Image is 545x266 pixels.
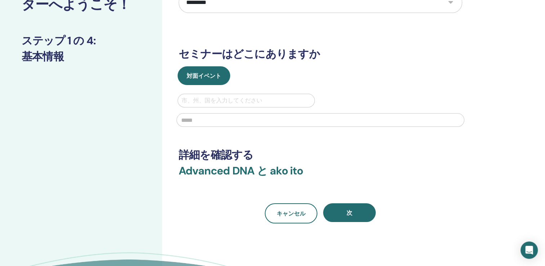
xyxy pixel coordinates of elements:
div: Open Intercom Messenger [521,241,538,259]
h3: セミナーはどこにありますか [179,48,462,61]
button: 次 [323,203,376,222]
span: 対面イベント [187,72,221,80]
h3: ステップ 1 の 4 : [22,34,140,47]
span: キャンセル [277,210,305,217]
h3: Advanced DNA と ako ito [179,164,462,186]
span: 次 [347,209,352,217]
h3: 基本情報 [22,50,140,63]
h3: 詳細を確認する [179,148,462,161]
a: キャンセル [265,203,317,223]
button: 対面イベント [178,66,230,85]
